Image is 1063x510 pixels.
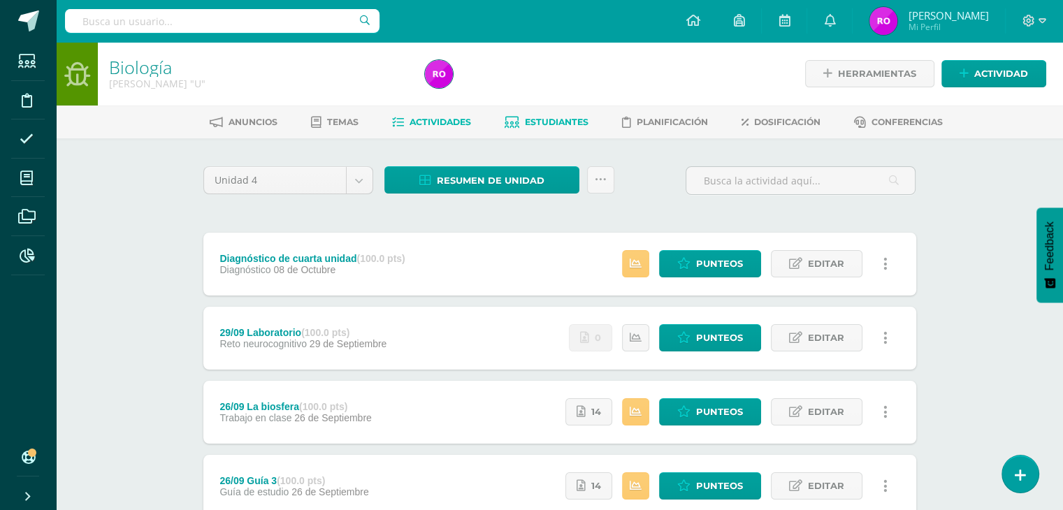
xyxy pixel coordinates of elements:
span: 0 [595,325,601,351]
span: 26 de Septiembre [291,486,369,497]
a: Temas [311,111,359,133]
a: Planificación [622,111,708,133]
span: Editar [808,251,844,277]
span: Editar [808,473,844,499]
a: Punteos [659,250,761,277]
span: 26 de Septiembre [294,412,372,423]
span: Guía de estudio [219,486,289,497]
a: 14 [565,398,612,425]
button: Feedback - Mostrar encuesta [1036,207,1063,303]
span: Mi Perfil [908,21,988,33]
span: Editar [808,325,844,351]
a: Biología [109,55,172,79]
div: 26/09 Guía 3 [219,475,368,486]
strong: (100.0 pts) [299,401,347,412]
span: Punteos [696,473,743,499]
span: Editar [808,399,844,425]
strong: (100.0 pts) [301,327,349,338]
span: Herramientas [838,61,916,87]
span: Unidad 4 [215,167,335,194]
span: 29 de Septiembre [310,338,387,349]
span: 14 [591,399,601,425]
a: Conferencias [854,111,943,133]
span: Actividad [974,61,1028,87]
a: Actividad [941,60,1046,87]
a: Anuncios [210,111,277,133]
a: Punteos [659,398,761,425]
input: Busca un usuario... [65,9,379,33]
input: Busca la actividad aquí... [686,167,915,194]
div: Quinto Bachillerato 'U' [109,77,408,90]
span: Conferencias [872,117,943,127]
strong: (100.0 pts) [277,475,325,486]
span: [PERSON_NAME] [908,8,988,22]
span: Reto neurocognitivo [219,338,307,349]
strong: (100.0 pts) [356,253,405,264]
a: Herramientas [805,60,934,87]
span: Trabajo en clase [219,412,291,423]
span: Actividades [410,117,471,127]
span: Diagnóstico [219,264,270,275]
div: 29/09 Laboratorio [219,327,386,338]
a: Unidad 4 [204,167,373,194]
h1: Biología [109,57,408,77]
img: 66a715204c946aaac10ab2c26fd27ac0.png [869,7,897,35]
span: 08 de Octubre [273,264,335,275]
span: 14 [591,473,601,499]
div: Diagnóstico de cuarta unidad [219,253,405,264]
span: Dosificación [754,117,820,127]
a: Dosificación [742,111,820,133]
div: 26/09 La biosfera [219,401,371,412]
span: Temas [327,117,359,127]
span: Punteos [696,251,743,277]
span: Estudiantes [525,117,588,127]
a: No se han realizado entregas [569,324,612,351]
a: Punteos [659,472,761,500]
a: 14 [565,472,612,500]
span: Planificación [637,117,708,127]
a: Resumen de unidad [384,166,579,194]
span: Resumen de unidad [437,168,544,194]
img: 66a715204c946aaac10ab2c26fd27ac0.png [425,60,453,88]
span: Anuncios [229,117,277,127]
a: Actividades [392,111,471,133]
span: Punteos [696,325,743,351]
a: Punteos [659,324,761,351]
span: Feedback [1043,221,1056,270]
span: Punteos [696,399,743,425]
a: Estudiantes [505,111,588,133]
